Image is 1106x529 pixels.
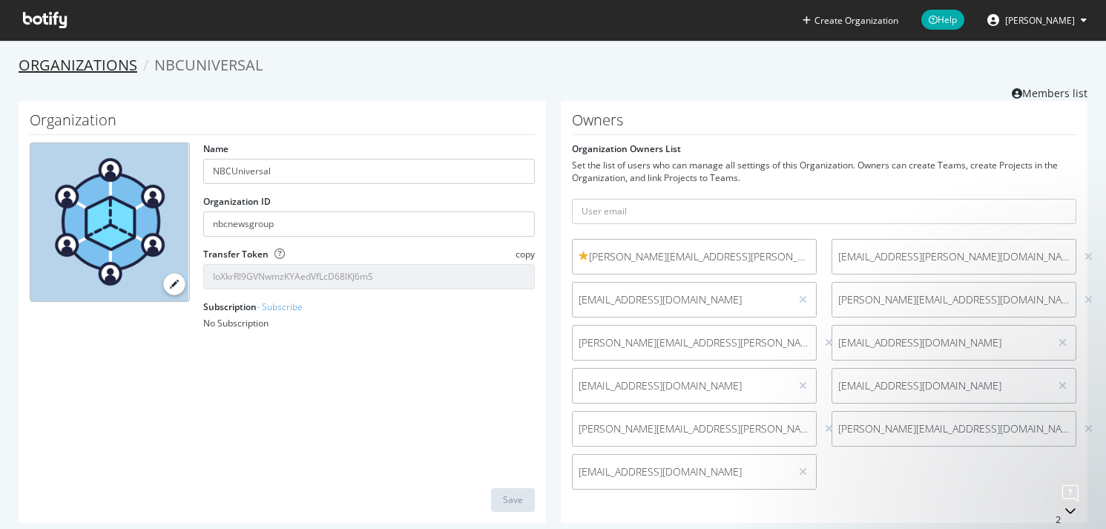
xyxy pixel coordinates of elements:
[74,52,148,111] button: Messages
[572,159,1077,184] div: Set the list of users who can manage all settings of this Organization. Owners can create Teams, ...
[579,378,784,393] span: [EMAIL_ADDRESS][DOMAIN_NAME]
[203,248,269,260] label: Transfer Token
[572,142,681,155] label: Organization Owners List
[838,249,1070,264] span: [EMAIL_ADDRESS][PERSON_NAME][DOMAIN_NAME]
[838,378,1044,393] span: [EMAIL_ADDRESS][DOMAIN_NAME]
[27,56,188,69] p: Message from Hayley, sent 40w ago
[838,335,1044,350] span: [EMAIL_ADDRESS][DOMAIN_NAME]
[30,112,535,135] h1: Organization
[27,42,188,216] span: 🆕 Get a comprehensive view of your organic search performance across multiple websites with our n...
[579,421,810,436] span: [PERSON_NAME][EMAIL_ADDRESS][PERSON_NAME][DOMAIN_NAME]
[174,89,197,99] span: Help
[503,493,523,506] div: Save
[203,317,535,329] div: No Subscription
[203,195,271,208] label: Organization ID
[579,292,784,307] span: [EMAIL_ADDRESS][DOMAIN_NAME]
[6,6,30,42] div: Intercom messenger
[203,211,535,237] input: Organization ID
[579,249,810,264] span: [PERSON_NAME][EMAIL_ADDRESS][PERSON_NAME][DOMAIN_NAME]
[203,142,228,155] label: Name
[1056,479,1091,514] iframe: Intercom live chat
[1012,82,1087,101] a: Members list
[572,112,1077,135] h1: Owners
[86,89,137,99] span: Messages
[1005,14,1075,27] span: Ritesh Shah
[572,199,1077,224] input: User email
[579,464,784,479] span: [EMAIL_ADDRESS][DOMAIN_NAME]
[491,488,535,512] button: Save
[19,55,137,75] a: Organizations
[181,24,208,50] div: Close
[257,300,303,313] a: - Subscribe
[838,421,1070,436] span: [PERSON_NAME][EMAIL_ADDRESS][DOMAIN_NAME]
[203,159,535,184] input: name
[6,6,30,42] div: Intercom
[838,292,1070,307] span: [PERSON_NAME][EMAIL_ADDRESS][DOMAIN_NAME]
[20,89,53,99] span: Home
[148,52,223,111] button: Help
[85,24,114,53] img: Profile image for Alexander
[154,55,263,75] span: NBCUniversal
[802,13,899,27] button: Create Organization
[113,24,142,53] img: Profile image for Jenny
[19,55,1087,76] ol: breadcrumbs
[6,6,30,42] div: Open Intercom Messenger
[516,248,535,260] span: copy
[975,8,1099,32] button: [PERSON_NAME]
[1056,515,1061,525] span: 2
[579,335,810,350] span: [PERSON_NAME][EMAIL_ADDRESS][PERSON_NAME][DOMAIN_NAME]
[141,24,171,53] img: Profile image for Meghan
[30,36,55,45] img: logo
[921,10,964,30] span: Help
[203,300,303,313] label: Subscription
